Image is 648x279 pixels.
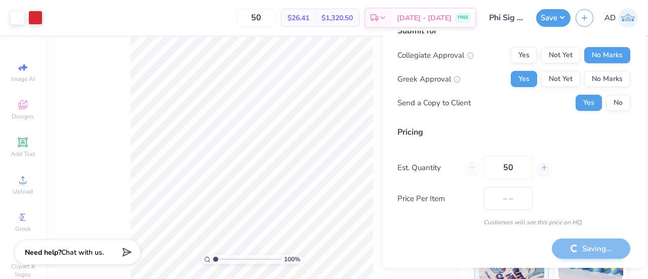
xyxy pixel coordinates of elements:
[606,95,630,111] button: No
[13,187,33,195] span: Upload
[541,47,580,63] button: Not Yet
[11,75,35,83] span: Image AI
[536,9,571,27] button: Save
[397,126,630,138] div: Pricing
[61,248,104,257] span: Chat with us.
[5,262,40,278] span: Clipart & logos
[236,9,276,27] input: – –
[397,25,630,37] div: Submit for
[576,95,602,111] button: Yes
[397,97,471,108] div: Send a Copy to Client
[481,8,531,28] input: Untitled Design
[584,47,630,63] button: No Marks
[15,225,31,233] span: Greek
[321,13,353,23] span: $1,320.50
[511,47,537,63] button: Yes
[511,71,537,87] button: Yes
[397,49,474,61] div: Collegiate Approval
[25,248,61,257] strong: Need help?
[397,192,476,204] label: Price Per Item
[458,14,468,21] span: FREE
[11,150,35,158] span: Add Text
[541,71,580,87] button: Not Yet
[288,13,309,23] span: $26.41
[397,73,461,85] div: Greek Approval
[604,12,616,24] span: AD
[483,156,533,179] input: – –
[397,218,630,227] div: Customers will see this price on HQ.
[618,8,638,28] img: Ava Dee
[584,71,630,87] button: No Marks
[397,162,458,173] label: Est. Quantity
[397,13,452,23] span: [DATE] - [DATE]
[604,8,638,28] a: AD
[284,255,300,264] span: 100 %
[12,112,34,121] span: Designs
